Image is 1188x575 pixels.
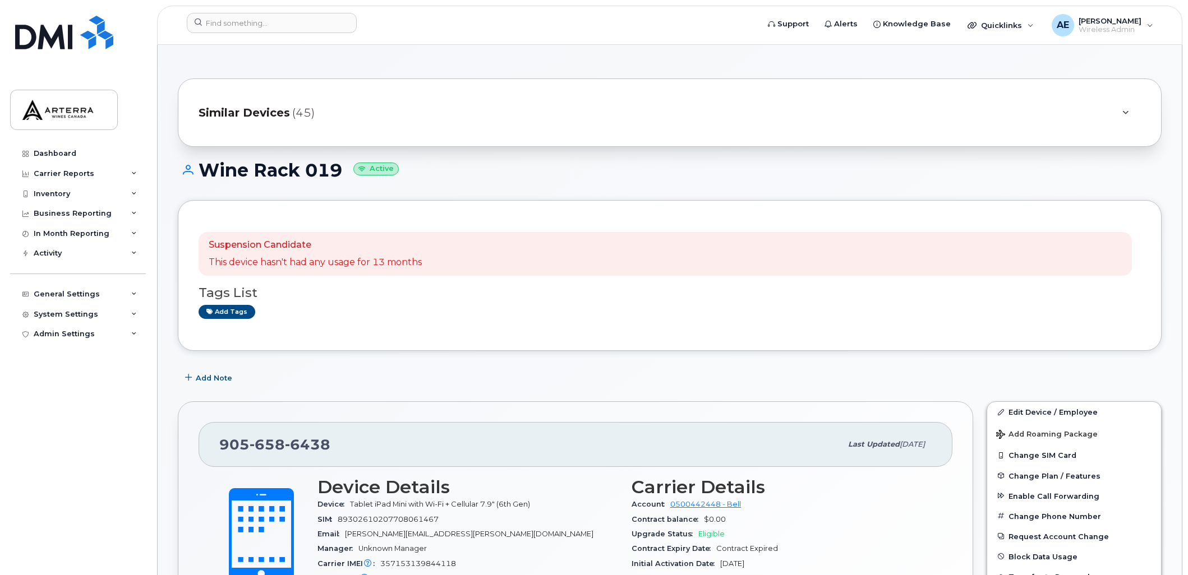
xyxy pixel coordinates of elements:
p: This device hasn't had any usage for 13 months [209,256,422,269]
span: SIM [317,515,338,523]
a: Edit Device / Employee [987,402,1161,422]
button: Change Phone Number [987,506,1161,526]
h3: Carrier Details [632,477,932,497]
span: Email [317,530,345,538]
span: 357153139844118 [380,559,456,568]
button: Block Data Usage [987,546,1161,567]
span: Carrier IMEI [317,559,380,568]
span: Add Note [196,373,232,383]
span: Upgrade Status [632,530,698,538]
h3: Tags List [199,286,1141,300]
span: 89302610207708061467 [338,515,439,523]
span: 6438 [285,436,330,453]
span: Contract Expired [716,544,778,553]
a: Add tags [199,305,255,319]
span: Add Roaming Package [996,430,1098,440]
span: Tablet iPad Mini with Wi-Fi + Cellular 7.9" (6th Gen) [350,500,530,508]
span: 905 [219,436,330,453]
span: Device [317,500,350,508]
span: Enable Call Forwarding [1009,491,1099,500]
span: Similar Devices [199,105,290,121]
span: $0.00 [704,515,726,523]
button: Add Note [178,368,242,388]
span: Contract Expiry Date [632,544,716,553]
span: Change Plan / Features [1009,471,1100,480]
h3: Device Details [317,477,618,497]
span: [DATE] [720,559,744,568]
button: Add Roaming Package [987,422,1161,445]
small: Active [353,163,399,175]
a: 0500442448 - Bell [670,500,741,508]
button: Request Account Change [987,526,1161,546]
span: [DATE] [900,440,925,448]
span: Last updated [848,440,900,448]
span: Manager [317,544,358,553]
button: Change SIM Card [987,445,1161,465]
button: Change Plan / Features [987,466,1161,486]
p: Suspension Candidate [209,239,422,252]
span: Eligible [698,530,725,538]
button: Enable Call Forwarding [987,486,1161,506]
span: 658 [250,436,285,453]
span: Account [632,500,670,508]
span: Unknown Manager [358,544,427,553]
span: Initial Activation Date [632,559,720,568]
span: [PERSON_NAME][EMAIL_ADDRESS][PERSON_NAME][DOMAIN_NAME] [345,530,593,538]
span: (45) [292,105,315,121]
span: Contract balance [632,515,704,523]
h1: Wine Rack 019 [178,160,1162,180]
